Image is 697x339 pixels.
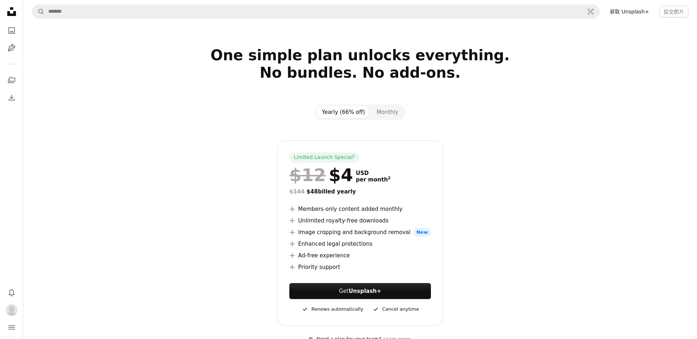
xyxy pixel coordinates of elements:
[32,4,600,19] form: 在全站范围内查找视觉效果
[289,228,431,237] li: Image cropping and background removal
[664,9,684,15] font: 提交图片
[351,154,357,161] a: 1
[289,205,431,213] li: Members-only content added monthly
[289,166,353,184] div: $4
[4,23,19,38] a: 照片
[4,285,19,300] button: 通知
[289,152,359,163] div: Limited Launch Special
[413,228,431,237] span: New
[289,187,431,196] div: $48 billed yearly
[606,6,653,17] a: 获取 Unsplash+
[4,320,19,335] button: 菜单
[356,170,391,176] span: USD
[32,5,45,19] button: 搜索 Unsplash
[582,5,599,19] button: 视觉搜索
[289,216,431,225] li: Unlimited royalty-free downloads
[289,240,431,248] li: Enhanced legal protections
[4,90,19,105] a: 下载历史记录
[289,283,431,299] a: GetUnsplash+
[610,9,649,15] font: 获取 Unsplash+
[301,305,363,314] div: Renews automatically
[356,176,391,183] span: per month
[289,188,305,195] span: $144
[388,176,391,180] sup: 2
[289,251,431,260] li: Ad-free experience
[6,304,17,316] img: 用户 geek lai 的头像
[386,176,392,183] a: 2
[4,73,19,87] a: 收藏
[316,106,371,118] button: Yearly (66% off)
[125,46,595,99] h2: One simple plan unlocks everything. No bundles. No add-ons.
[4,303,19,317] button: 轮廓
[659,6,688,17] button: 提交图片
[371,106,404,118] button: Monthly
[372,305,419,314] div: Cancel anytime
[289,166,326,184] span: $12
[289,263,431,271] li: Priority support
[348,288,381,294] strong: Unsplash+
[353,154,355,158] sup: 1
[4,41,19,55] a: 插图
[4,4,19,20] a: 首页 — Unsplash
